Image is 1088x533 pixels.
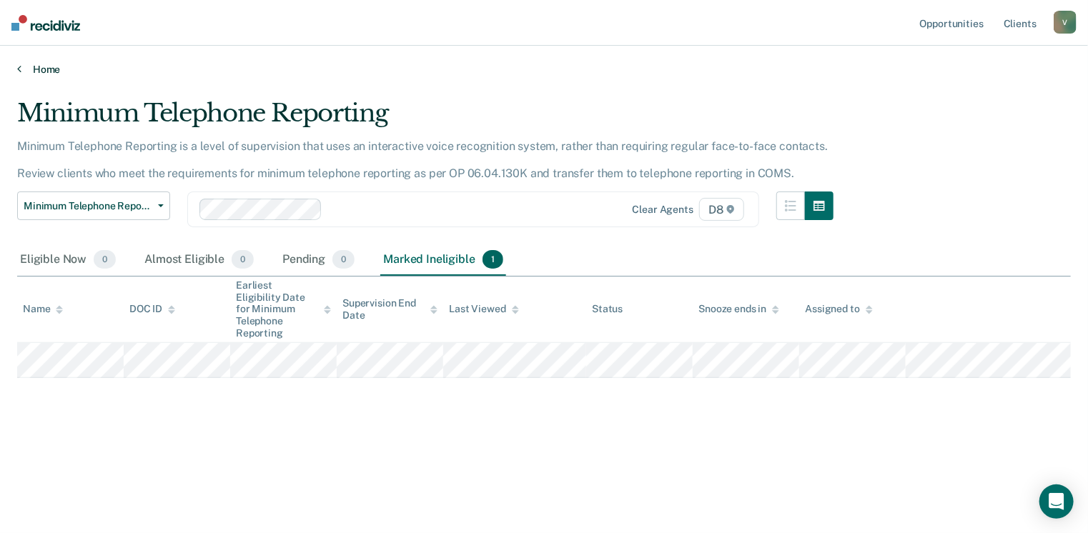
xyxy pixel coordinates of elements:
[805,303,872,315] div: Assigned to
[332,250,355,269] span: 0
[142,244,257,276] div: Almost Eligible0
[94,250,116,269] span: 0
[483,250,503,269] span: 1
[24,200,152,212] span: Minimum Telephone Reporting
[17,63,1071,76] a: Home
[699,198,744,221] span: D8
[11,15,80,31] img: Recidiviz
[129,303,175,315] div: DOC ID
[592,303,623,315] div: Status
[1054,11,1077,34] button: V
[17,99,834,139] div: Minimum Telephone Reporting
[236,279,331,339] div: Earliest Eligibility Date for Minimum Telephone Reporting
[17,139,828,180] p: Minimum Telephone Reporting is a level of supervision that uses an interactive voice recognition ...
[342,297,437,322] div: Supervision End Date
[449,303,518,315] div: Last Viewed
[1039,484,1074,519] div: Open Intercom Messenger
[23,303,63,315] div: Name
[17,191,170,220] button: Minimum Telephone Reporting
[232,250,254,269] span: 0
[633,204,693,216] div: Clear agents
[17,244,119,276] div: Eligible Now0
[698,303,779,315] div: Snooze ends in
[280,244,357,276] div: Pending0
[380,244,506,276] div: Marked Ineligible1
